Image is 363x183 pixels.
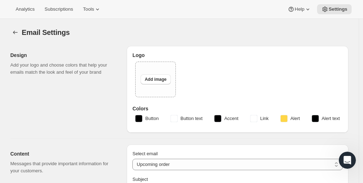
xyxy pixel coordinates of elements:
[132,105,343,112] h3: Colors
[317,4,352,14] button: Settings
[260,115,269,122] span: Link
[10,27,20,37] button: Settings
[132,151,158,156] span: Select email
[246,113,273,124] button: Link
[328,6,347,12] span: Settings
[166,113,207,124] button: Button text
[11,4,39,14] button: Analytics
[10,150,115,157] h2: Content
[10,52,115,59] h2: Design
[145,77,167,82] span: Add image
[290,115,300,122] span: Alert
[224,115,238,122] span: Accent
[276,113,304,124] button: Alert
[22,28,70,36] span: Email Settings
[79,4,105,14] button: Tools
[210,113,243,124] button: Accent
[307,113,344,124] button: Alert text
[44,6,73,12] span: Subscriptions
[132,177,148,182] span: Subject
[131,113,163,124] button: Button
[283,4,316,14] button: Help
[10,62,115,76] p: Add your logo and choose colors that help your emails match the look and feel of your brand
[180,115,202,122] span: Button text
[83,6,94,12] span: Tools
[295,6,304,12] span: Help
[16,6,35,12] span: Analytics
[40,4,77,14] button: Subscriptions
[10,160,115,174] p: Messages that provide important information for your customers.
[141,74,171,84] button: Add image
[322,115,340,122] span: Alert text
[132,52,343,59] h3: Logo
[145,115,159,122] span: Button
[339,152,356,169] iframe: Intercom live chat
